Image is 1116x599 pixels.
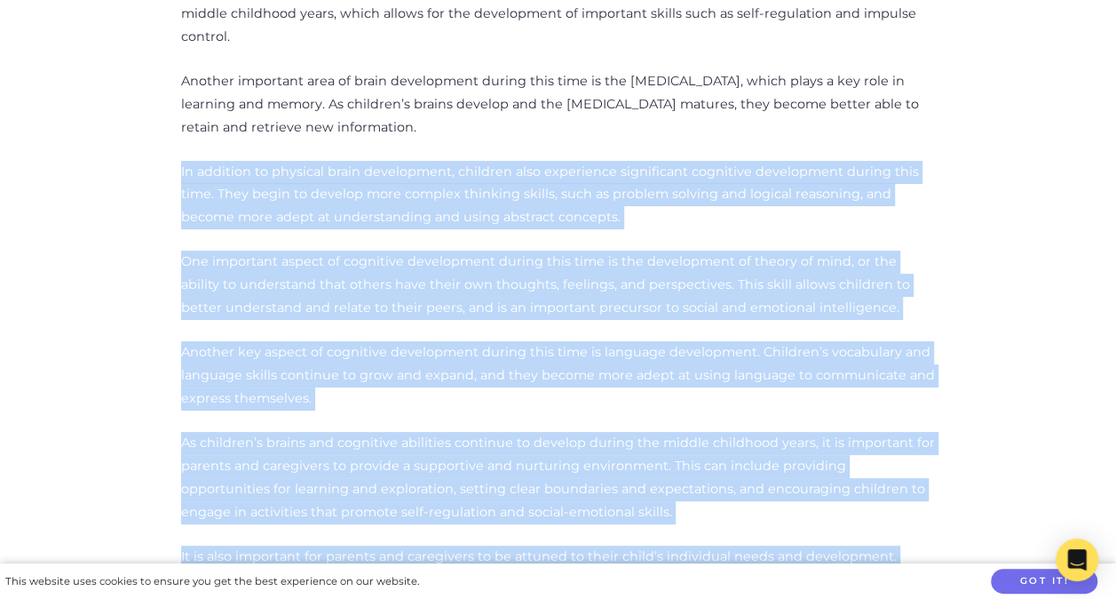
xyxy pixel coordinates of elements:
p: As children’s brains and cognitive abilities continue to develop during the middle childhood year... [181,432,936,524]
p: It is also important for parents and caregivers to be attuned to their child’s individual needs a... [181,546,936,592]
button: Got it! [991,569,1097,595]
p: In addition to physical brain development, children also experience significant cognitive develop... [181,161,936,230]
div: Open Intercom Messenger [1056,539,1098,581]
div: This website uses cookies to ensure you get the best experience on our website. [5,572,419,591]
p: One important aspect of cognitive development during this time is the development of theory of mi... [181,251,936,320]
p: Another important area of brain development during this time is the [MEDICAL_DATA], which plays a... [181,70,936,140]
p: Another key aspect of cognitive development during this time is language development. Children’s ... [181,341,936,411]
